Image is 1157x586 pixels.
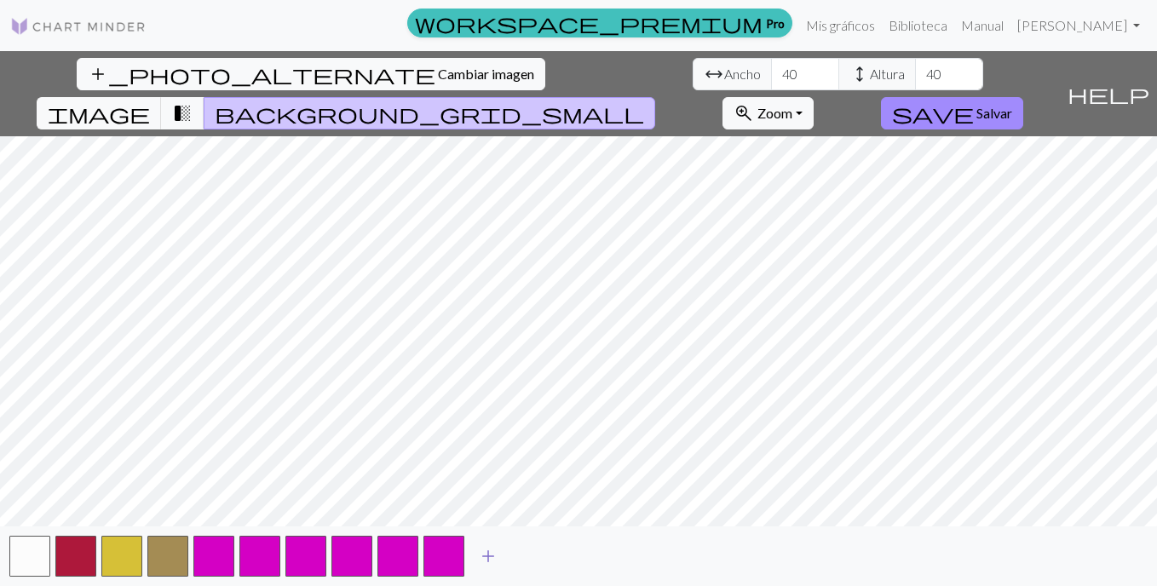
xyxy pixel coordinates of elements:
[415,11,763,35] span: workspace_premium
[10,16,147,37] img: Logotipo
[407,9,792,37] a: Pro
[870,64,905,84] span: Altura
[722,97,814,129] button: Zoom
[849,62,870,86] span: height
[976,105,1012,121] span: Salvar
[704,62,724,86] span: arrow_range
[724,64,761,84] span: Ancho
[467,540,509,572] button: Añadir color
[881,97,1023,129] button: Salvar
[1068,82,1149,106] span: help
[1010,9,1147,43] a: [PERSON_NAME]
[766,14,785,32] font: Pro
[215,101,644,125] span: background_grid_small
[734,101,754,125] span: zoom_in
[48,101,150,125] span: image
[1017,17,1127,33] font: [PERSON_NAME]
[757,105,792,121] span: Zoom
[88,62,435,86] span: add_photo_alternate
[882,9,954,43] a: Biblioteca
[1060,51,1157,136] button: Ayuda
[799,9,882,43] a: Mis gráficos
[438,66,534,82] span: Cambiar imagen
[954,9,1010,43] a: Manual
[77,58,545,90] button: Cambiar imagen
[478,544,498,568] span: add
[892,101,974,125] span: save
[172,101,193,125] span: transition_fade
